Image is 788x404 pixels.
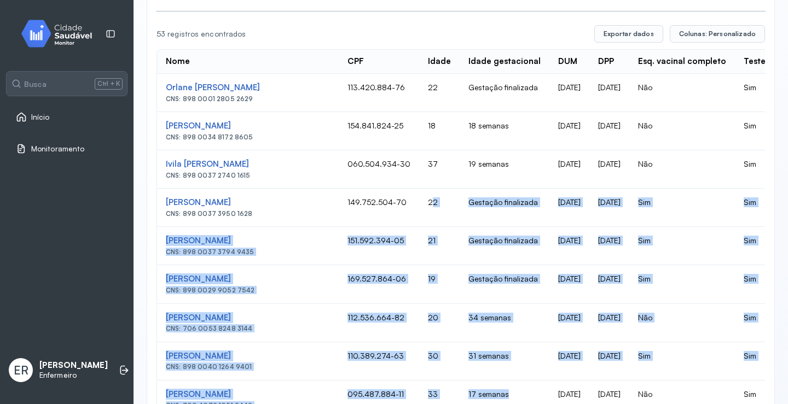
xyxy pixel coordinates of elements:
[419,150,460,189] td: 37
[157,30,586,39] div: 53 registros encontrados
[589,227,629,265] td: [DATE]
[679,30,756,38] span: Colunas: Personalizado
[419,74,460,112] td: 22
[31,113,50,122] span: Início
[460,112,549,150] td: 18 semanas
[589,112,629,150] td: [DATE]
[419,265,460,303] td: 19
[629,304,735,342] td: Não
[460,189,549,227] td: Gestação finalizada
[95,78,123,89] span: Ctrl + K
[166,95,330,103] div: CNS: 898 0001 2805 2629
[419,342,460,380] td: 30
[339,227,419,265] td: 151.592.394-05
[589,304,629,342] td: [DATE]
[11,17,110,50] img: monitor.svg
[460,227,549,265] td: Gestação finalizada
[39,371,108,380] p: Enfermeiro
[166,351,330,361] div: [PERSON_NAME]
[629,112,735,150] td: Não
[549,227,589,265] td: [DATE]
[558,56,577,67] div: DUM
[166,274,330,284] div: [PERSON_NAME]
[166,363,330,371] div: CNS: 898 0040 1264 9401
[166,286,330,294] div: CNS: 898 0029 9052 7542
[589,150,629,189] td: [DATE]
[14,363,28,377] span: ER
[166,313,330,323] div: [PERSON_NAME]
[166,236,330,246] div: [PERSON_NAME]
[31,144,84,154] span: Monitoramento
[339,189,419,227] td: 149.752.504-70
[468,56,541,67] div: Idade gestacional
[428,56,451,67] div: Idade
[339,265,419,303] td: 169.527.864-06
[638,56,726,67] div: Esq. vacinal completo
[629,227,735,265] td: Sim
[166,172,330,179] div: CNS: 898 0037 2740 1615
[589,189,629,227] td: [DATE]
[166,325,330,332] div: CNS: 706 0053 8248 3144
[629,342,735,380] td: Sim
[166,159,330,169] div: Ivila [PERSON_NAME]
[629,265,735,303] td: Sim
[419,189,460,227] td: 22
[166,121,330,131] div: [PERSON_NAME]
[589,74,629,112] td: [DATE]
[419,304,460,342] td: 20
[16,143,118,154] a: Monitoramento
[549,74,589,112] td: [DATE]
[549,342,589,380] td: [DATE]
[166,83,330,93] div: Orlane [PERSON_NAME]
[419,227,460,265] td: 21
[339,304,419,342] td: 112.536.664-82
[549,112,589,150] td: [DATE]
[549,189,589,227] td: [DATE]
[460,265,549,303] td: Gestação finalizada
[16,112,118,122] a: Início
[549,150,589,189] td: [DATE]
[549,265,589,303] td: [DATE]
[460,304,549,342] td: 34 semanas
[166,56,190,67] div: Nome
[598,56,614,67] div: DPP
[594,25,663,43] button: Exportar dados
[166,197,330,208] div: [PERSON_NAME]
[166,248,330,256] div: CNS: 898 0037 3794 9435
[670,25,765,43] button: Colunas: Personalizado
[629,189,735,227] td: Sim
[39,360,108,371] p: [PERSON_NAME]
[460,150,549,189] td: 19 semanas
[339,112,419,150] td: 154.841.824-25
[589,342,629,380] td: [DATE]
[460,74,549,112] td: Gestação finalizada
[339,342,419,380] td: 110.389.274-63
[166,133,330,141] div: CNS: 898 0034 8172 8605
[24,79,47,89] span: Busca
[347,56,364,67] div: CPF
[589,265,629,303] td: [DATE]
[166,210,330,218] div: CNS: 898 0037 3950 1628
[339,74,419,112] td: 113.420.884-76
[460,342,549,380] td: 31 semanas
[166,389,330,400] div: [PERSON_NAME]
[549,304,589,342] td: [DATE]
[339,150,419,189] td: 060.504.934-30
[629,150,735,189] td: Não
[419,112,460,150] td: 18
[629,74,735,112] td: Não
